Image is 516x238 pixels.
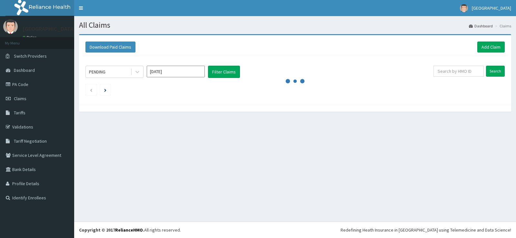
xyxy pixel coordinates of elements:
li: Claims [493,23,511,29]
span: Dashboard [14,67,35,73]
input: Search by HMO ID [433,66,484,77]
img: User Image [460,4,468,12]
span: [GEOGRAPHIC_DATA] [472,5,511,11]
span: Claims [14,96,26,101]
svg: audio-loading [285,71,305,91]
div: PENDING [89,69,105,75]
input: Search [486,66,505,77]
a: Online [23,35,38,40]
footer: All rights reserved. [74,222,516,238]
p: [GEOGRAPHIC_DATA] [23,26,76,32]
button: Download Paid Claims [85,42,135,52]
a: Next page [104,87,106,93]
a: Dashboard [469,23,493,29]
a: Previous page [90,87,93,93]
input: Select Month and Year [147,66,205,77]
img: User Image [3,19,18,34]
a: RelianceHMO [115,227,143,233]
h1: All Claims [79,21,511,29]
strong: Copyright © 2017 . [79,227,144,233]
span: Tariffs [14,110,25,116]
button: Filter Claims [208,66,240,78]
span: Tariff Negotiation [14,138,47,144]
div: Redefining Heath Insurance in [GEOGRAPHIC_DATA] using Telemedicine and Data Science! [341,227,511,233]
a: Add Claim [477,42,505,52]
span: Switch Providers [14,53,47,59]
